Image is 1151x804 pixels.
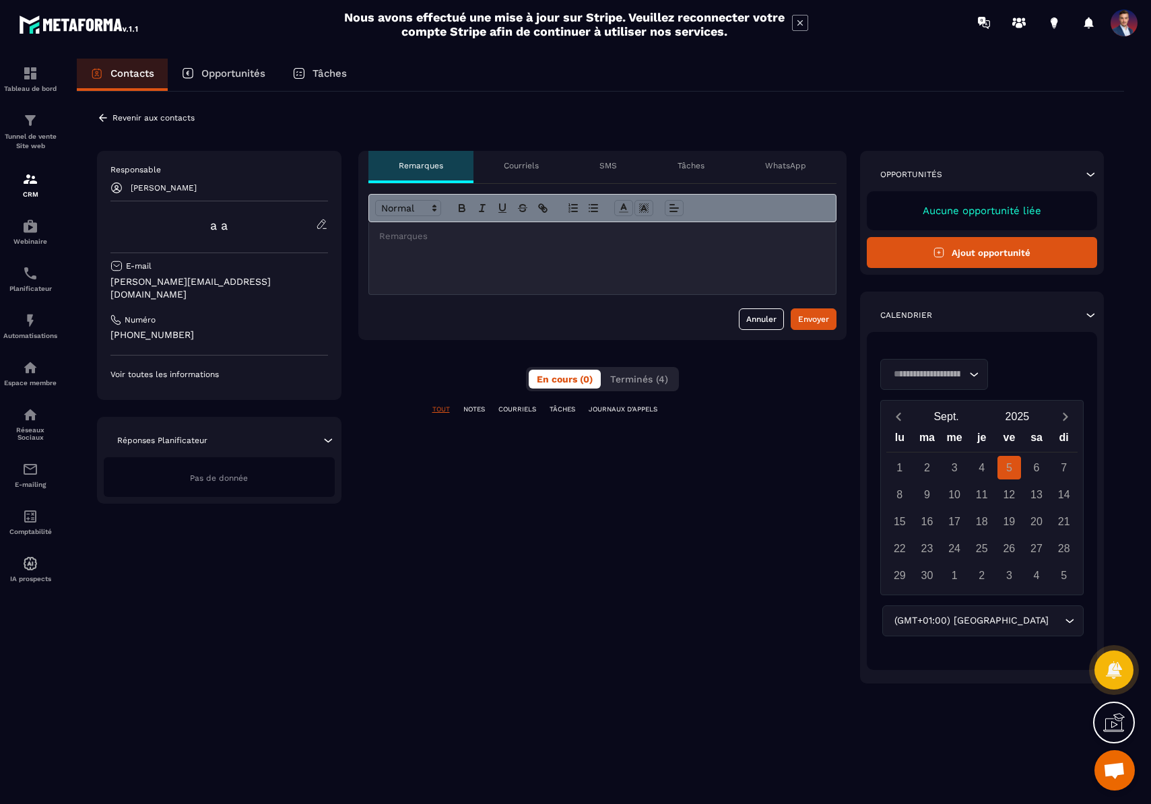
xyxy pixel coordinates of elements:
[550,405,575,414] p: TÂCHES
[997,564,1021,587] div: 3
[1052,564,1076,587] div: 5
[602,370,676,389] button: Terminés (4)
[3,55,57,102] a: formationformationTableau de bord
[610,374,668,384] span: Terminés (4)
[888,483,911,506] div: 8
[915,564,939,587] div: 30
[1025,483,1049,506] div: 13
[3,481,57,488] p: E-mailing
[798,312,829,326] div: Envoyer
[888,456,911,479] div: 1
[190,473,248,483] span: Pas de donnée
[913,428,941,452] div: ma
[943,483,966,506] div: 10
[968,428,995,452] div: je
[3,451,57,498] a: emailemailE-mailing
[941,428,968,452] div: me
[110,275,328,301] p: [PERSON_NAME][EMAIL_ADDRESS][DOMAIN_NAME]
[22,556,38,572] img: automations
[3,528,57,535] p: Comptabilité
[3,161,57,208] a: formationformationCRM
[126,261,152,271] p: E-mail
[3,302,57,349] a: automationsautomationsAutomatisations
[915,456,939,479] div: 2
[3,426,57,441] p: Réseaux Sociaux
[915,537,939,560] div: 23
[77,59,168,91] a: Contacts
[995,428,1023,452] div: ve
[1025,510,1049,533] div: 20
[915,510,939,533] div: 16
[110,329,328,341] p: [PHONE_NUMBER]
[1053,407,1078,426] button: Next month
[504,160,539,171] p: Courriels
[3,238,57,245] p: Webinaire
[463,405,485,414] p: NOTES
[997,537,1021,560] div: 26
[1050,428,1078,452] div: di
[880,310,932,321] p: Calendrier
[313,67,347,79] p: Tâches
[886,456,1078,587] div: Calendar days
[599,160,617,171] p: SMS
[3,255,57,302] a: schedulerschedulerPlanificateur
[765,160,806,171] p: WhatsApp
[997,456,1021,479] div: 5
[911,405,982,428] button: Open months overlay
[970,456,993,479] div: 4
[168,59,279,91] a: Opportunités
[3,397,57,451] a: social-networksocial-networkRéseaux Sociaux
[880,205,1084,217] p: Aucune opportunité liée
[22,112,38,129] img: formation
[882,605,1084,636] div: Search for option
[589,405,657,414] p: JOURNAUX D'APPELS
[3,85,57,92] p: Tableau de bord
[678,160,704,171] p: Tâches
[1051,613,1061,628] input: Search for option
[279,59,360,91] a: Tâches
[880,169,942,180] p: Opportunités
[22,265,38,281] img: scheduler
[110,67,154,79] p: Contacts
[1052,510,1076,533] div: 21
[22,218,38,234] img: automations
[886,407,911,426] button: Previous month
[739,308,784,330] button: Annuler
[943,456,966,479] div: 3
[529,370,601,389] button: En cours (0)
[970,483,993,506] div: 11
[22,65,38,81] img: formation
[537,374,593,384] span: En cours (0)
[1025,564,1049,587] div: 4
[22,508,38,525] img: accountant
[1025,537,1049,560] div: 27
[1023,428,1051,452] div: sa
[791,308,836,330] button: Envoyer
[888,564,911,587] div: 29
[970,510,993,533] div: 18
[3,379,57,387] p: Espace membre
[19,12,140,36] img: logo
[888,510,911,533] div: 15
[210,218,228,232] a: a a
[997,483,1021,506] div: 12
[943,537,966,560] div: 24
[889,367,966,382] input: Search for option
[1052,537,1076,560] div: 28
[22,171,38,187] img: formation
[970,537,993,560] div: 25
[997,510,1021,533] div: 19
[432,405,450,414] p: TOUT
[117,435,207,446] p: Réponses Planificateur
[1025,456,1049,479] div: 6
[110,164,328,175] p: Responsable
[886,428,914,452] div: lu
[112,113,195,123] p: Revenir aux contacts
[3,498,57,545] a: accountantaccountantComptabilité
[886,428,1078,587] div: Calendar wrapper
[867,237,1098,268] button: Ajout opportunité
[3,102,57,161] a: formationformationTunnel de vente Site web
[1094,750,1135,791] a: Ouvrir le chat
[943,564,966,587] div: 1
[22,461,38,477] img: email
